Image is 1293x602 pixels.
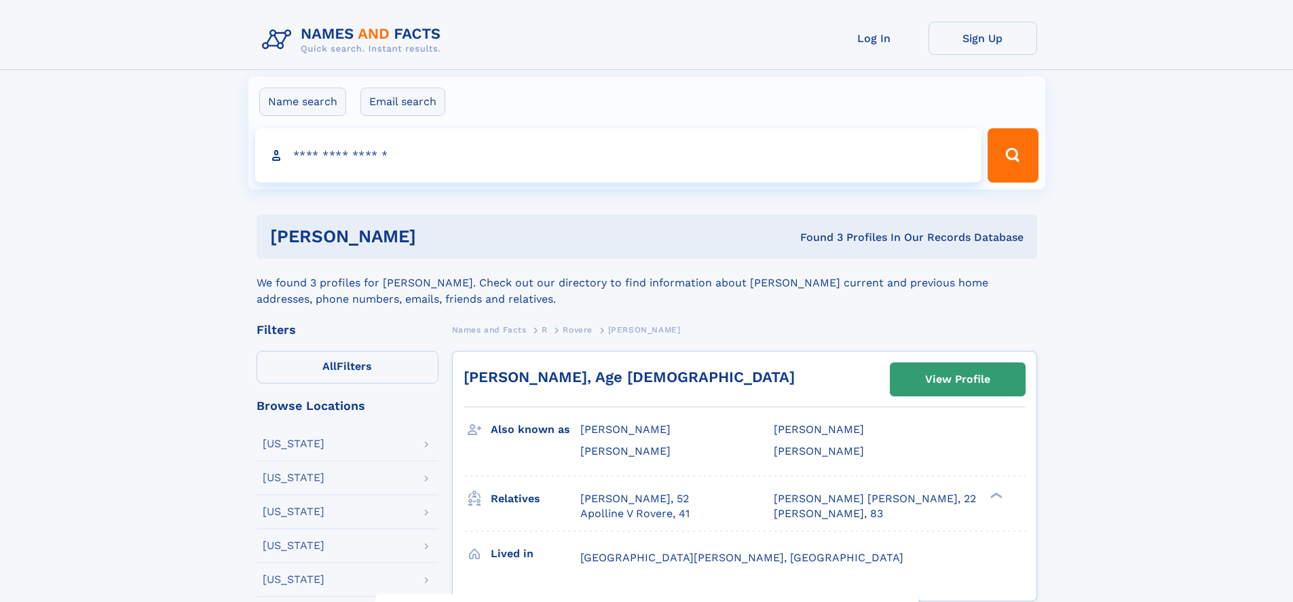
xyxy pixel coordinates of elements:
[452,321,527,338] a: Names and Facts
[820,22,929,55] a: Log In
[263,438,324,449] div: [US_STATE]
[257,351,438,383] label: Filters
[608,325,681,335] span: [PERSON_NAME]
[491,542,580,565] h3: Lived in
[257,22,452,58] img: Logo Names and Facts
[563,321,593,338] a: Rovere
[542,325,548,335] span: R
[929,22,1037,55] a: Sign Up
[360,88,445,116] label: Email search
[464,369,795,385] a: [PERSON_NAME], Age [DEMOGRAPHIC_DATA]
[580,551,903,564] span: [GEOGRAPHIC_DATA][PERSON_NAME], [GEOGRAPHIC_DATA]
[580,491,689,506] a: [PERSON_NAME], 52
[987,491,1003,500] div: ❯
[322,360,337,373] span: All
[259,88,346,116] label: Name search
[580,423,671,436] span: [PERSON_NAME]
[891,363,1025,396] a: View Profile
[542,321,548,338] a: R
[580,445,671,457] span: [PERSON_NAME]
[491,487,580,510] h3: Relatives
[263,472,324,483] div: [US_STATE]
[774,491,976,506] a: [PERSON_NAME] [PERSON_NAME], 22
[263,574,324,585] div: [US_STATE]
[608,230,1024,245] div: Found 3 Profiles In Our Records Database
[988,128,1038,183] button: Search Button
[255,128,982,183] input: search input
[774,445,864,457] span: [PERSON_NAME]
[263,506,324,517] div: [US_STATE]
[491,418,580,441] h3: Also known as
[257,324,438,336] div: Filters
[263,540,324,551] div: [US_STATE]
[580,506,690,521] a: Apolline V Rovere, 41
[563,325,593,335] span: Rovere
[270,228,608,245] h1: [PERSON_NAME]
[925,364,990,395] div: View Profile
[257,400,438,412] div: Browse Locations
[774,506,883,521] a: [PERSON_NAME], 83
[774,423,864,436] span: [PERSON_NAME]
[257,259,1037,307] div: We found 3 profiles for [PERSON_NAME]. Check out our directory to find information about [PERSON_...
